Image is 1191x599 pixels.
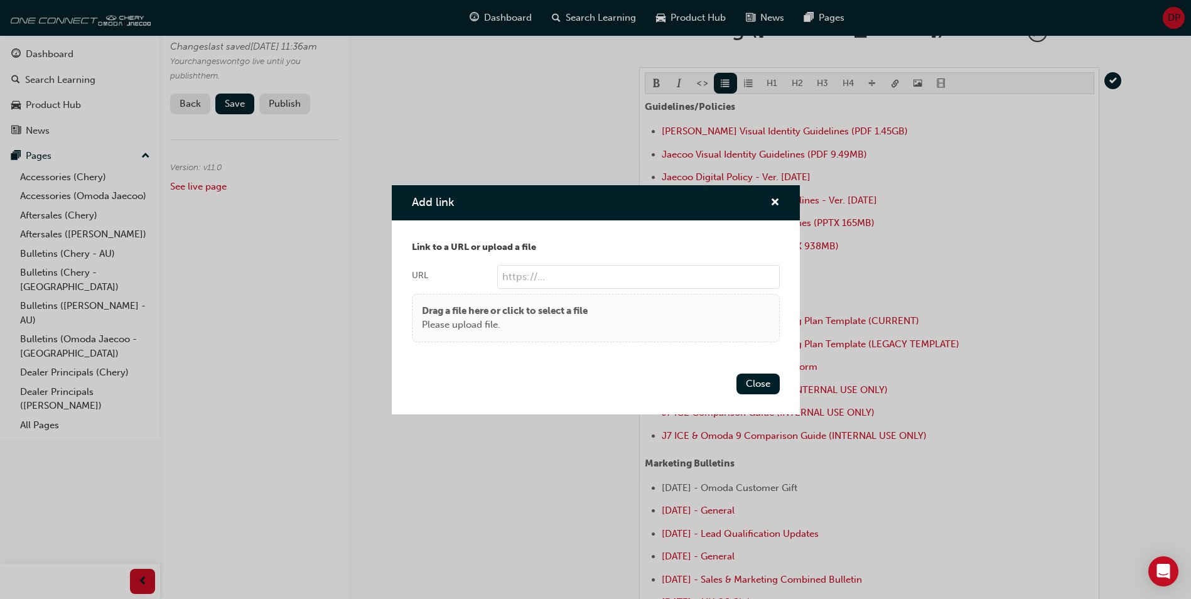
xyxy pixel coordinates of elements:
[412,240,780,255] p: Link to a URL or upload a file
[770,195,780,211] button: cross-icon
[412,269,428,282] div: URL
[412,195,454,209] span: Add link
[392,185,800,414] div: Add link
[422,304,588,318] p: Drag a file here or click to select a file
[412,294,780,342] div: Drag a file here or click to select a filePlease upload file.
[497,265,780,289] input: URL
[736,374,780,394] button: Close
[1148,556,1178,586] div: Open Intercom Messenger
[422,318,588,332] p: Please upload file.
[770,198,780,209] span: cross-icon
